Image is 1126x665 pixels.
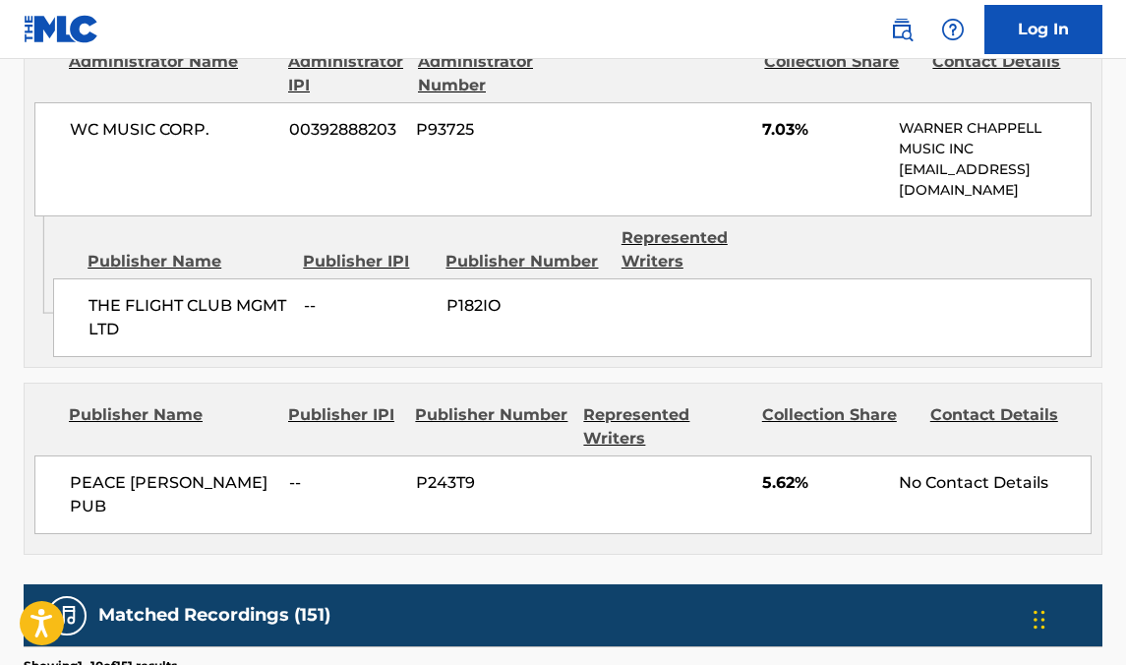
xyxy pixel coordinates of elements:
img: search [890,18,914,41]
div: Collection Share [762,403,916,451]
img: MLC Logo [24,15,99,43]
img: Matched Recordings [55,604,79,628]
span: PEACE [PERSON_NAME] PUB [70,471,274,518]
span: WC MUSIC CORP. [70,118,274,142]
img: help [941,18,965,41]
span: P182IO [446,294,607,318]
div: No Contact Details [899,471,1091,495]
div: Publisher Name [69,403,273,451]
a: Log In [984,5,1102,54]
span: -- [289,471,401,495]
h5: Matched Recordings (151) [98,604,330,627]
iframe: Chat Widget [1028,571,1126,665]
div: Publisher Number [415,403,568,451]
div: Contact Details [930,403,1084,451]
div: Publisher IPI [303,250,431,273]
div: Publisher Name [88,250,288,273]
div: Administrator IPI [288,50,403,97]
div: Represented Writers [583,403,746,451]
span: THE FLIGHT CLUB MGMT LTD [89,294,289,341]
div: Publisher IPI [288,403,400,451]
div: Administrator Name [69,50,273,97]
p: WARNER CHAPPELL MUSIC INC [899,118,1091,159]
span: P243T9 [416,471,569,495]
div: Help [933,10,973,49]
div: Administrator Number [418,50,571,97]
span: P93725 [416,118,569,142]
span: -- [304,294,432,318]
div: Contact Details [932,50,1086,97]
p: [EMAIL_ADDRESS][DOMAIN_NAME] [899,159,1091,201]
span: 7.03% [762,118,885,142]
div: Collection Share [764,50,918,97]
div: Publisher Number [445,250,606,273]
a: Public Search [882,10,921,49]
span: 5.62% [762,471,885,495]
div: Drag [1034,590,1045,649]
span: 00392888203 [289,118,401,142]
div: Represented Writers [622,226,782,273]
